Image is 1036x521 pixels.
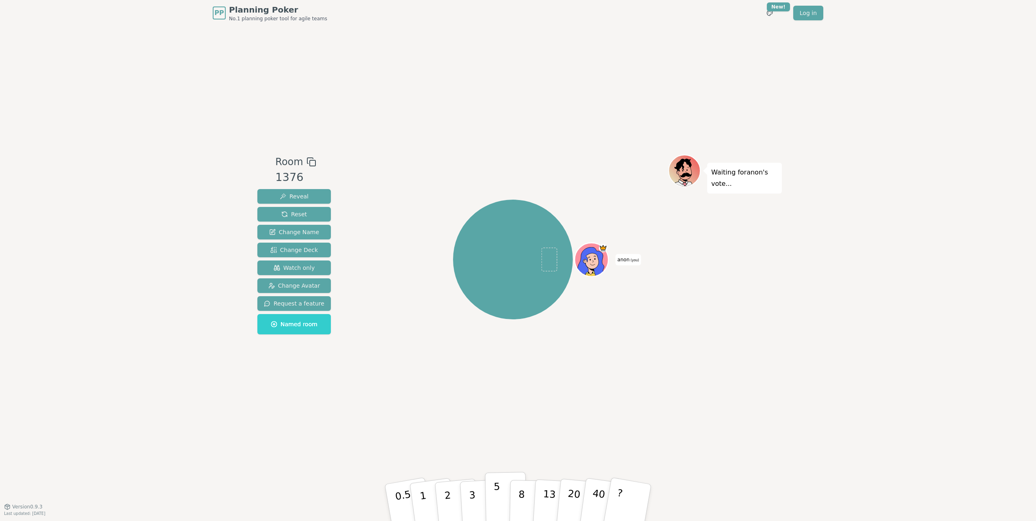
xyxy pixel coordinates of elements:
span: Named room [271,320,317,328]
span: anon is the host [599,244,607,252]
span: PP [214,8,224,18]
a: Log in [793,6,823,20]
span: Request a feature [264,299,324,308]
span: No.1 planning poker tool for agile teams [229,15,327,22]
span: Room [275,155,303,169]
span: Reset [281,210,307,218]
div: 1376 [275,169,316,186]
span: Change Avatar [268,282,320,290]
button: Change Name [257,225,331,239]
button: Request a feature [257,296,331,311]
button: Change Avatar [257,278,331,293]
span: (you) [630,258,639,262]
button: Watch only [257,260,331,275]
button: Change Deck [257,243,331,257]
span: Reveal [280,192,309,200]
button: New! [762,6,777,20]
span: Change Deck [270,246,318,254]
a: PPPlanning PokerNo.1 planning poker tool for agile teams [213,4,327,22]
span: Watch only [274,264,315,272]
span: Last updated: [DATE] [4,511,45,516]
p: Waiting for anon 's vote... [711,167,778,189]
button: Reset [257,207,331,222]
button: Named room [257,314,331,334]
button: Reveal [257,189,331,204]
button: Click to change your avatar [576,244,607,276]
span: Version 0.9.3 [12,504,43,510]
span: Planning Poker [229,4,327,15]
span: Click to change your name [615,254,641,265]
span: Change Name [269,228,319,236]
button: Version0.9.3 [4,504,43,510]
div: New! [767,2,790,11]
